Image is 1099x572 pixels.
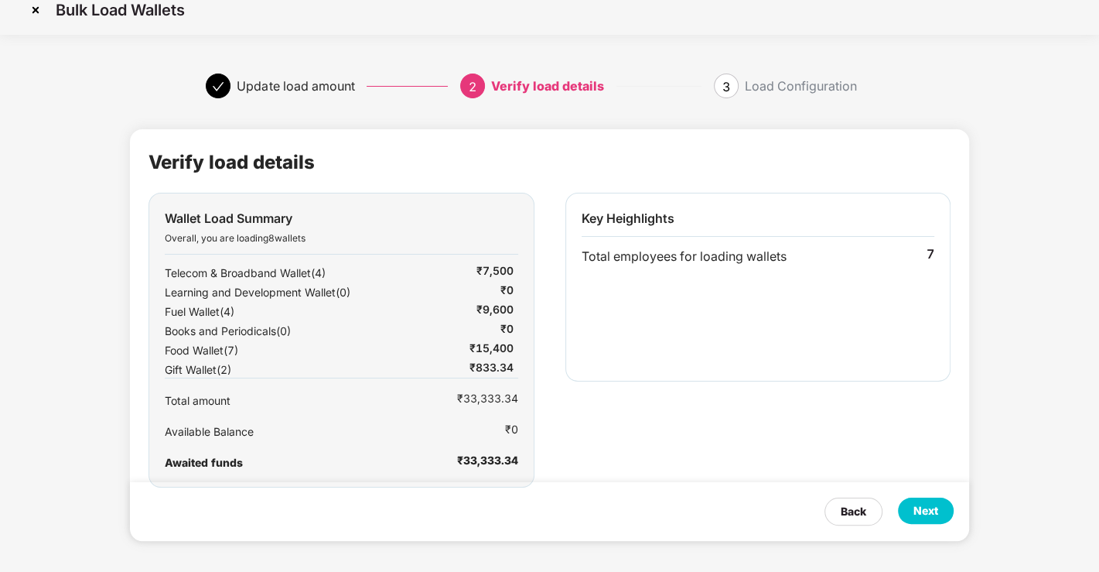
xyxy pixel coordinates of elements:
div: Update load amount [237,74,354,98]
div: ₹833.34 [469,359,514,378]
div: Learning and Development Wallet ( 0 ) [165,284,456,301]
div: Gift Wallet ( 2 ) [165,361,425,378]
span: 2 [469,79,476,94]
div: Wallet Load Summary [165,209,518,228]
div: Total amount [165,392,413,409]
div: Load Configuration [745,74,857,98]
div: Telecom & Broadband Wallet ( 4 ) [165,265,432,282]
span: 3 [722,79,730,94]
div: ₹33,333.34 [457,452,518,471]
div: ₹15,400 [469,340,514,359]
div: Awaited funds [165,454,413,471]
div: Food Wallet ( 7 ) [165,342,425,359]
div: ₹0 [505,421,518,440]
div: ₹0 [500,320,514,340]
div: ₹33,333.34 [457,390,518,409]
div: Total employees for loading wallets [582,247,883,266]
div: ₹7,500 [476,262,514,282]
div: Books and Periodicals ( 0 ) [165,323,456,340]
div: 7 [927,245,934,266]
span: check [212,80,224,93]
div: ₹9,600 [476,301,514,320]
div: ₹0 [500,282,514,301]
div: Back [841,503,866,520]
div: Verify load details [491,74,604,98]
div: Next [913,502,938,519]
div: Available Balance [165,423,461,440]
div: Fuel Wallet ( 4 ) [165,303,432,320]
div: Verify load details [148,148,315,177]
div: Key Heighlights [582,209,935,237]
div: Overall, you are loading 8 wallets [165,231,518,246]
p: Bulk Load Wallets [56,1,185,19]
